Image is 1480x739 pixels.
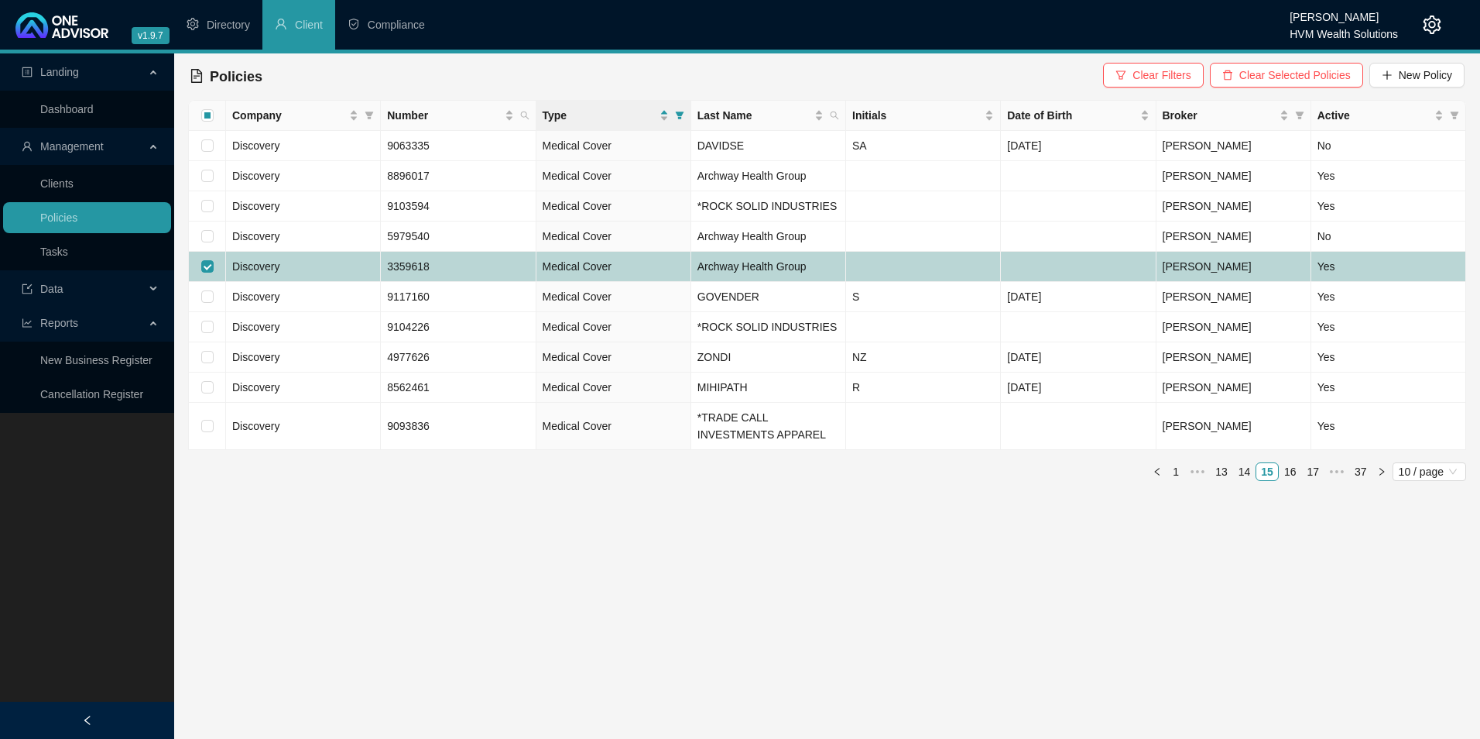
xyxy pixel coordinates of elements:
span: Medical Cover [543,351,612,363]
a: Clients [40,177,74,190]
span: [PERSON_NAME] [1163,381,1252,394]
span: [PERSON_NAME] [1163,420,1252,432]
span: filter [1295,111,1304,120]
span: Discovery [232,351,279,363]
span: import [22,284,33,294]
span: Discovery [232,321,279,333]
li: Previous Page [1148,462,1167,481]
th: Number [381,101,536,131]
span: filter [675,111,684,120]
span: filter [672,104,687,127]
span: user [275,18,287,30]
span: filter [1115,70,1126,81]
td: Archway Health Group [691,161,846,191]
span: 5979540 [387,230,430,242]
span: Management [40,140,104,153]
span: search [520,111,529,120]
td: Yes [1311,161,1466,191]
span: Discovery [232,230,279,242]
li: Next 5 Pages [1324,462,1349,481]
span: Type [543,107,656,124]
span: [PERSON_NAME] [1163,200,1252,212]
span: Initials [852,107,982,124]
li: Next Page [1372,462,1391,481]
td: *ROCK SOLID INDUSTRIES [691,191,846,222]
span: 9093836 [387,420,430,432]
td: [DATE] [1001,373,1156,403]
span: 3359618 [387,260,430,273]
span: filter [1292,104,1307,127]
td: Yes [1311,282,1466,312]
span: profile [22,67,33,77]
td: Yes [1311,373,1466,403]
span: search [827,104,842,127]
span: Policies [210,69,262,84]
span: delete [1222,70,1233,81]
td: [DATE] [1001,282,1156,312]
span: 10 / page [1399,463,1460,480]
span: Medical Cover [543,321,612,333]
a: New Business Register [40,354,152,366]
td: Yes [1311,312,1466,342]
a: Cancellation Register [40,388,143,400]
th: Company [226,101,381,131]
a: 16 [1280,463,1301,480]
span: [PERSON_NAME] [1163,260,1252,273]
td: MIHIPATH [691,373,846,403]
span: Compliance [368,19,425,31]
span: setting [187,18,199,30]
td: *ROCK SOLID INDUSTRIES [691,312,846,342]
li: 37 [1349,462,1372,481]
span: Last Name [697,107,811,124]
span: Discovery [232,170,279,182]
span: Medical Cover [543,230,612,242]
td: Yes [1311,403,1466,450]
span: Discovery [232,260,279,273]
li: 14 [1233,462,1256,481]
a: Policies [40,211,77,224]
span: [PERSON_NAME] [1163,170,1252,182]
span: Medical Cover [543,200,612,212]
span: 4977626 [387,351,430,363]
span: filter [1450,111,1459,120]
span: Broker [1163,107,1276,124]
a: Dashboard [40,103,94,115]
span: setting [1423,15,1441,34]
span: New Policy [1399,67,1452,84]
span: Discovery [232,139,279,152]
li: 1 [1167,462,1185,481]
th: Last Name [691,101,846,131]
td: DAVIDSE [691,131,846,161]
td: Yes [1311,342,1466,373]
span: plus [1382,70,1393,81]
span: 9103594 [387,200,430,212]
span: Active [1317,107,1431,124]
td: GOVENDER [691,282,846,312]
span: Medical Cover [543,420,612,432]
span: search [517,104,533,127]
td: NZ [846,342,1001,373]
span: 8896017 [387,170,430,182]
a: 14 [1234,463,1256,480]
span: Directory [207,19,250,31]
span: ••• [1185,462,1210,481]
img: 2df55531c6924b55f21c4cf5d4484680-logo-light.svg [15,12,108,38]
td: [DATE] [1001,342,1156,373]
a: 1 [1167,463,1184,480]
li: 16 [1279,462,1302,481]
span: Medical Cover [543,139,612,152]
span: Data [40,283,63,295]
span: safety [348,18,360,30]
span: [PERSON_NAME] [1163,139,1252,152]
span: Discovery [232,290,279,303]
span: Medical Cover [543,260,612,273]
span: Clear Filters [1132,67,1191,84]
span: line-chart [22,318,33,328]
td: Yes [1311,252,1466,282]
span: [PERSON_NAME] [1163,290,1252,303]
span: Company [232,107,346,124]
span: Landing [40,66,79,78]
span: 8562461 [387,381,430,394]
span: Discovery [232,381,279,394]
span: right [1377,467,1386,476]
